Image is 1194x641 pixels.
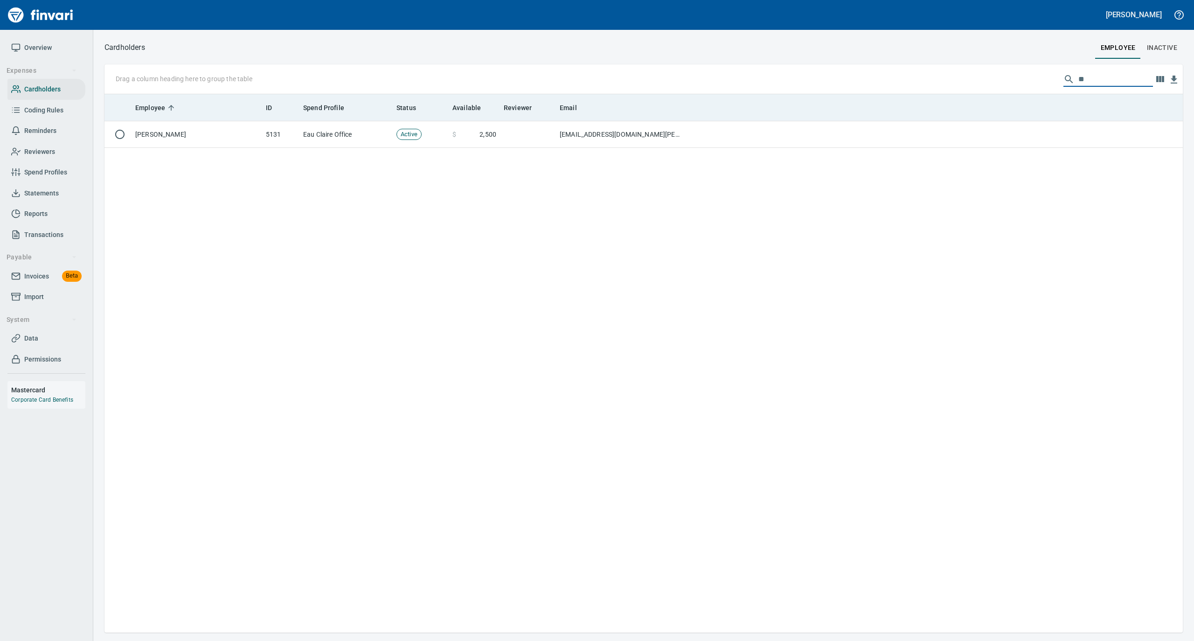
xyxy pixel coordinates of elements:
a: Permissions [7,349,85,370]
a: Cardholders [7,79,85,100]
button: Choose columns to display [1153,72,1167,86]
td: [PERSON_NAME] [132,121,262,148]
button: Download table [1167,73,1181,87]
a: Reminders [7,120,85,141]
span: 2,500 [479,130,496,139]
span: Cardholders [24,84,61,95]
span: Transactions [24,229,63,241]
a: Statements [7,183,85,204]
span: Spend Profile [303,102,344,113]
a: Import [7,286,85,307]
span: Status [396,102,416,113]
span: Payable [7,251,77,263]
span: System [7,314,77,326]
a: Reports [7,203,85,224]
span: Available [452,102,481,113]
span: Reports [24,208,48,220]
p: Drag a column heading here to group the table [116,74,252,84]
span: Permissions [24,354,61,365]
span: Import [24,291,44,303]
td: 5131 [262,121,299,148]
button: Expenses [3,62,81,79]
a: Data [7,328,85,349]
span: $ [452,130,456,139]
span: Spend Profile [303,102,356,113]
a: Reviewers [7,141,85,162]
a: Transactions [7,224,85,245]
h6: Mastercard [11,385,85,395]
span: Beta [62,271,82,281]
span: Overview [24,42,52,54]
span: Available [452,102,493,113]
a: Spend Profiles [7,162,85,183]
h5: [PERSON_NAME] [1106,10,1162,20]
span: Coding Rules [24,105,63,116]
a: Corporate Card Benefits [11,397,73,403]
span: Employee [135,102,165,113]
span: Active [397,130,421,139]
span: Reviewers [24,146,55,158]
td: Eau Claire Office [299,121,393,148]
button: Payable [3,249,81,266]
a: Overview [7,37,85,58]
span: Email [560,102,577,113]
span: Inactive [1147,42,1177,54]
button: System [3,311,81,328]
span: Reviewer [504,102,544,113]
span: Reviewer [504,102,532,113]
span: Statements [24,188,59,199]
span: ID [266,102,284,113]
button: [PERSON_NAME] [1104,7,1164,22]
span: Data [24,333,38,344]
span: Spend Profiles [24,167,67,178]
span: Reminders [24,125,56,137]
span: ID [266,102,272,113]
td: [EMAIL_ADDRESS][DOMAIN_NAME][PERSON_NAME] [556,121,687,148]
img: Finvari [6,4,76,26]
p: Cardholders [104,42,145,53]
span: Employee [135,102,177,113]
span: Status [396,102,428,113]
span: employee [1101,42,1136,54]
a: InvoicesBeta [7,266,85,287]
span: Expenses [7,65,77,77]
span: Invoices [24,271,49,282]
nav: breadcrumb [104,42,145,53]
a: Coding Rules [7,100,85,121]
span: Email [560,102,589,113]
